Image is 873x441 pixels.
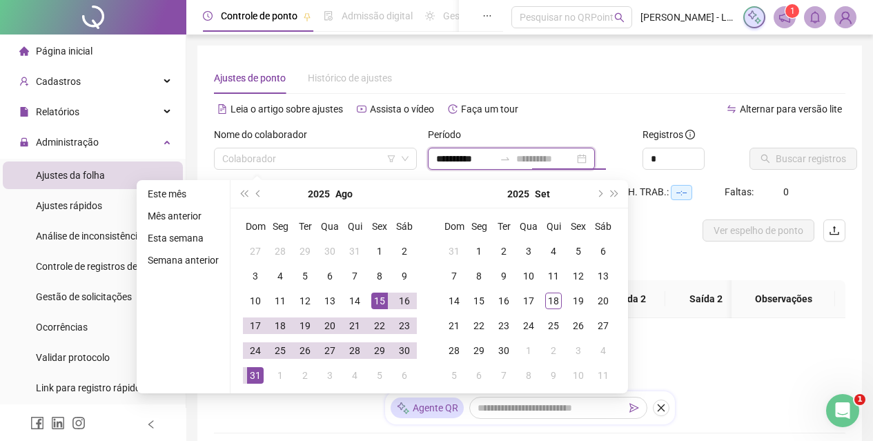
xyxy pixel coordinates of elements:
[203,11,213,21] span: clock-circle
[268,214,293,239] th: Seg
[268,363,293,388] td: 2025-09-01
[297,342,313,359] div: 26
[142,186,224,202] li: Este mês
[507,180,529,208] button: year panel
[443,10,513,21] span: Gestão de férias
[51,416,65,430] span: linkedin
[371,268,388,284] div: 8
[516,313,541,338] td: 2025-09-24
[595,268,611,284] div: 13
[342,239,367,264] td: 2025-07-31
[516,363,541,388] td: 2025-10-08
[36,352,110,363] span: Validar protocolo
[272,243,288,259] div: 28
[293,239,317,264] td: 2025-07-29
[442,363,467,388] td: 2025-10-05
[446,268,462,284] div: 7
[640,10,735,25] span: [PERSON_NAME] - LFDPF RESTAURANTES LTDA
[520,342,537,359] div: 1
[442,288,467,313] td: 2025-09-14
[19,137,29,147] span: lock
[496,293,512,309] div: 16
[317,239,342,264] td: 2025-07-30
[566,363,591,388] td: 2025-10-10
[491,239,516,264] td: 2025-09-02
[317,338,342,363] td: 2025-08-27
[496,367,512,384] div: 7
[496,342,512,359] div: 30
[516,239,541,264] td: 2025-09-03
[671,185,692,200] span: --:--
[743,291,824,306] span: Observações
[566,288,591,313] td: 2025-09-19
[30,416,44,430] span: facebook
[36,261,165,272] span: Controle de registros de ponto
[324,11,333,21] span: file-done
[293,313,317,338] td: 2025-08-19
[272,317,288,334] div: 18
[591,313,616,338] td: 2025-09-27
[342,10,413,21] span: Admissão digital
[272,342,288,359] div: 25
[396,342,413,359] div: 30
[342,288,367,313] td: 2025-08-14
[471,293,487,309] div: 15
[243,264,268,288] td: 2025-08-03
[570,367,587,384] div: 10
[396,243,413,259] div: 2
[491,313,516,338] td: 2025-09-23
[471,367,487,384] div: 6
[545,243,562,259] div: 4
[142,208,224,224] li: Mês anterior
[516,338,541,363] td: 2025-10-01
[545,317,562,334] div: 25
[749,148,857,170] button: Buscar registros
[496,243,512,259] div: 2
[387,155,395,163] span: filter
[545,342,562,359] div: 2
[243,338,268,363] td: 2025-08-24
[251,180,266,208] button: prev-year
[446,317,462,334] div: 21
[595,243,611,259] div: 6
[541,214,566,239] th: Qui
[541,264,566,288] td: 2025-09-11
[36,76,81,87] span: Cadastros
[19,46,29,56] span: home
[342,363,367,388] td: 2025-09-04
[467,338,491,363] td: 2025-09-29
[335,180,353,208] button: month panel
[243,214,268,239] th: Dom
[446,243,462,259] div: 31
[272,293,288,309] div: 11
[442,239,467,264] td: 2025-08-31
[322,367,338,384] div: 3
[268,264,293,288] td: 2025-08-04
[293,214,317,239] th: Ter
[442,214,467,239] th: Dom
[371,317,388,334] div: 22
[346,367,363,384] div: 4
[367,264,392,288] td: 2025-08-08
[342,313,367,338] td: 2025-08-21
[36,200,102,211] span: Ajustes rápidos
[272,268,288,284] div: 4
[317,313,342,338] td: 2025-08-20
[247,342,264,359] div: 24
[446,367,462,384] div: 5
[303,12,311,21] span: pushpin
[591,180,607,208] button: next-year
[142,252,224,268] li: Semana anterior
[214,127,316,142] label: Nome do colaborador
[541,288,566,313] td: 2025-09-18
[471,317,487,334] div: 22
[703,219,814,242] button: Ver espelho de ponto
[346,317,363,334] div: 21
[247,293,264,309] div: 10
[442,338,467,363] td: 2025-09-28
[346,342,363,359] div: 28
[442,264,467,288] td: 2025-09-07
[297,367,313,384] div: 2
[628,184,725,200] div: H. TRAB.:
[392,338,417,363] td: 2025-08-30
